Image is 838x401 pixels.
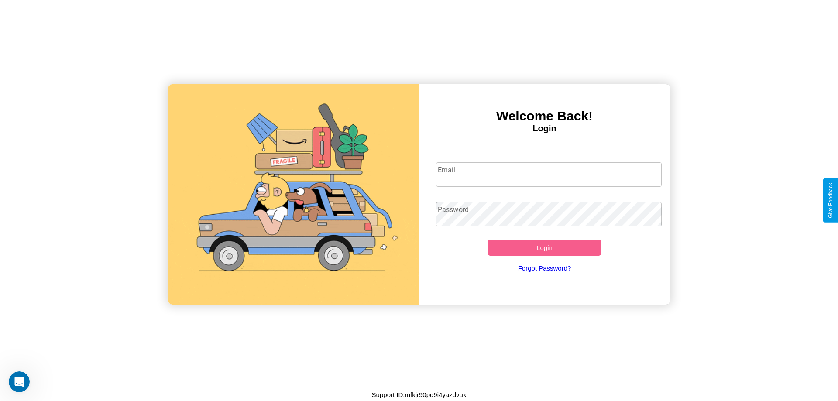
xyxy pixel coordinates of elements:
img: gif [168,84,419,305]
p: Support ID: mfkjr90pq9i4yazdvuk [372,389,467,401]
a: Forgot Password? [432,256,658,281]
iframe: Intercom live chat [9,371,30,392]
h3: Welcome Back! [419,109,670,123]
h4: Login [419,123,670,134]
div: Give Feedback [828,183,834,218]
button: Login [488,240,601,256]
